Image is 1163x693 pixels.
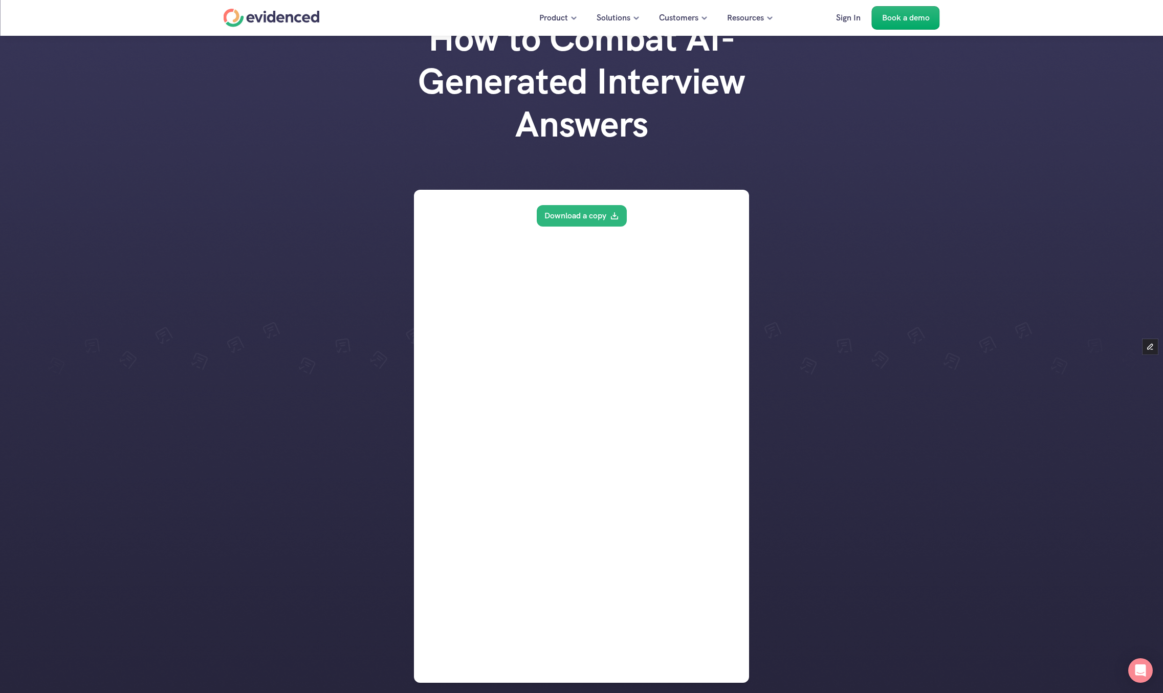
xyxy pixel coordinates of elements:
[828,6,868,30] a: Sign In
[597,11,630,25] p: Solutions
[785,6,825,30] a: Pricing
[537,205,627,227] a: Download a copy
[1128,658,1153,683] div: Open Intercom Messenger
[872,6,940,30] a: Book a demo
[882,11,930,25] p: Book a demo
[377,17,786,146] h1: How to Combat AI-Generated Interview Answers
[224,9,320,27] a: Home
[793,11,817,25] p: Pricing
[727,11,764,25] p: Resources
[1143,339,1158,354] button: Edit Framer Content
[659,11,698,25] p: Customers
[836,11,861,25] p: Sign In
[539,11,568,25] p: Product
